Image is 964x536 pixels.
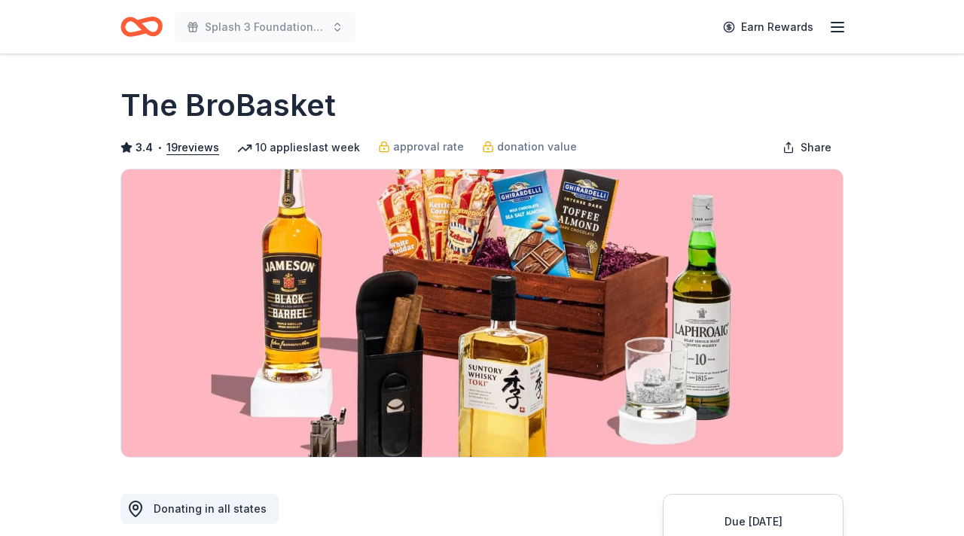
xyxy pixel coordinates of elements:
[770,132,843,163] button: Share
[393,138,464,156] span: approval rate
[714,14,822,41] a: Earn Rewards
[175,12,355,42] button: Splash 3 Foundation Veteran Charities Golf Tournament
[166,139,219,157] button: 19reviews
[378,138,464,156] a: approval rate
[682,513,825,531] div: Due [DATE]
[205,18,325,36] span: Splash 3 Foundation Veteran Charities Golf Tournament
[154,502,267,515] span: Donating in all states
[237,139,360,157] div: 10 applies last week
[120,9,163,44] a: Home
[120,84,336,126] h1: The BroBasket
[801,139,831,157] span: Share
[121,169,843,457] img: Image for The BroBasket
[157,142,163,154] span: •
[136,139,153,157] span: 3.4
[497,138,577,156] span: donation value
[482,138,577,156] a: donation value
